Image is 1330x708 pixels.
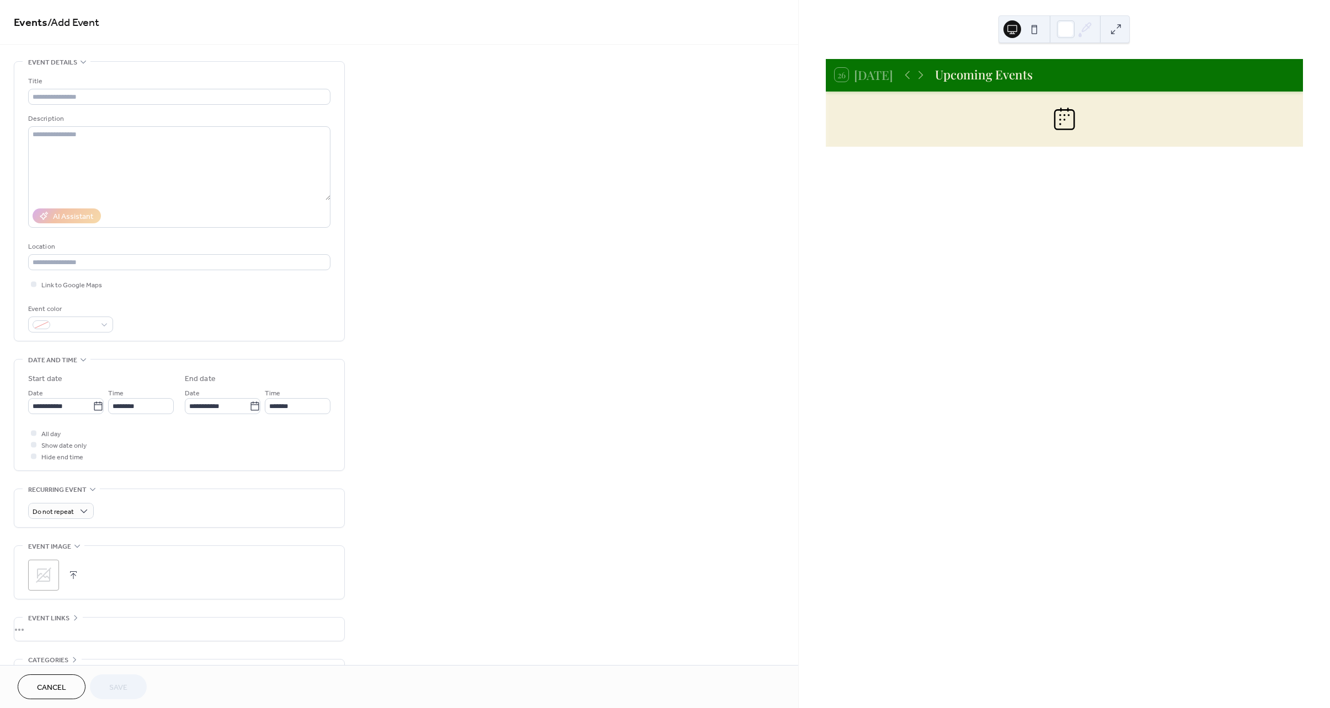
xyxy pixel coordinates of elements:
div: ••• [14,618,344,641]
a: Events [14,12,47,34]
span: Date [28,388,43,399]
span: Hide end time [41,452,83,463]
span: Time [265,388,280,399]
span: Do not repeat [33,506,74,518]
div: Description [28,113,328,125]
div: Location [28,241,328,253]
div: Title [28,76,328,87]
span: Cancel [37,682,66,694]
span: Categories [28,655,68,666]
div: ; [28,560,59,591]
span: Link to Google Maps [41,280,102,291]
span: Recurring event [28,484,87,496]
div: Event color [28,303,111,315]
div: ••• [14,659,344,683]
span: Show date only [41,440,87,452]
div: Upcoming Events [935,66,1033,84]
span: Time [108,388,124,399]
div: Start date [28,373,62,385]
button: Cancel [18,674,86,699]
span: / Add Event [47,12,99,34]
span: All day [41,428,61,440]
span: Event image [28,541,71,553]
div: End date [185,373,216,385]
span: Event details [28,57,77,68]
span: Event links [28,613,70,624]
span: Date [185,388,200,399]
span: Date and time [28,355,77,366]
